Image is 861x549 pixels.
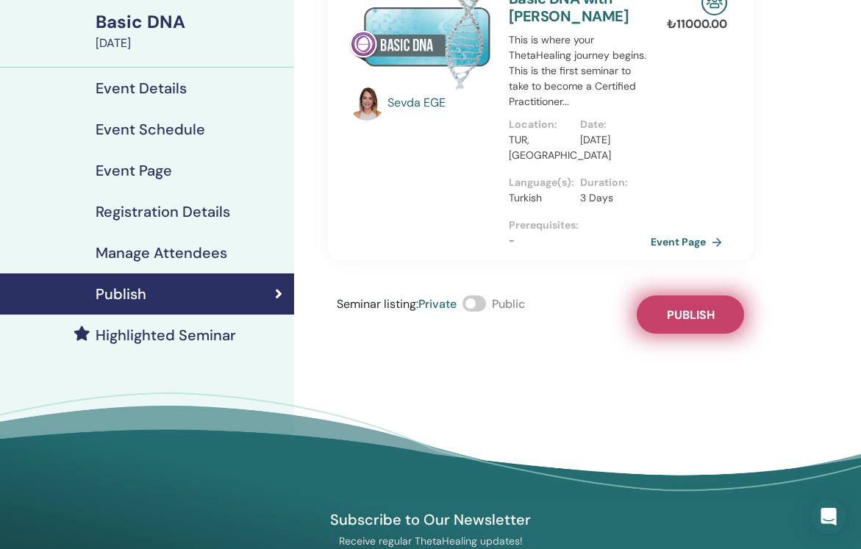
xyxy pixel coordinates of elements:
[509,175,571,190] p: Language(s) :
[96,35,285,52] div: [DATE]
[96,121,205,138] h4: Event Schedule
[492,296,525,312] span: Public
[637,295,744,334] button: Publish
[651,231,728,253] a: Event Page
[509,233,651,248] p: -
[509,32,651,110] p: This is where your ThetaHealing journey begins. This is the first seminar to take to become a Cer...
[509,132,571,163] p: TUR, [GEOGRAPHIC_DATA]
[387,94,494,112] a: Sevda EGE
[580,132,643,148] p: [DATE]
[418,296,457,312] span: Private
[509,117,571,132] p: Location :
[96,326,236,344] h4: Highlighted Seminar
[349,85,385,121] img: default.jpg
[96,285,146,303] h4: Publish
[261,510,601,529] h4: Subscribe to Our Newsletter
[96,162,172,179] h4: Event Page
[96,79,187,97] h4: Event Details
[580,190,643,206] p: 3 Days
[337,296,418,312] span: Seminar listing :
[580,175,643,190] p: Duration :
[509,218,651,233] p: Prerequisites :
[811,499,846,534] div: Open Intercom Messenger
[96,244,227,262] h4: Manage Attendees
[580,117,643,132] p: Date :
[667,15,727,33] p: ₺ 11000.00
[667,307,715,323] span: Publish
[509,190,571,206] p: Turkish
[96,203,230,220] h4: Registration Details
[96,10,285,35] div: Basic DNA
[261,534,601,548] p: Receive regular ThetaHealing updates!
[87,10,294,52] a: Basic DNA[DATE]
